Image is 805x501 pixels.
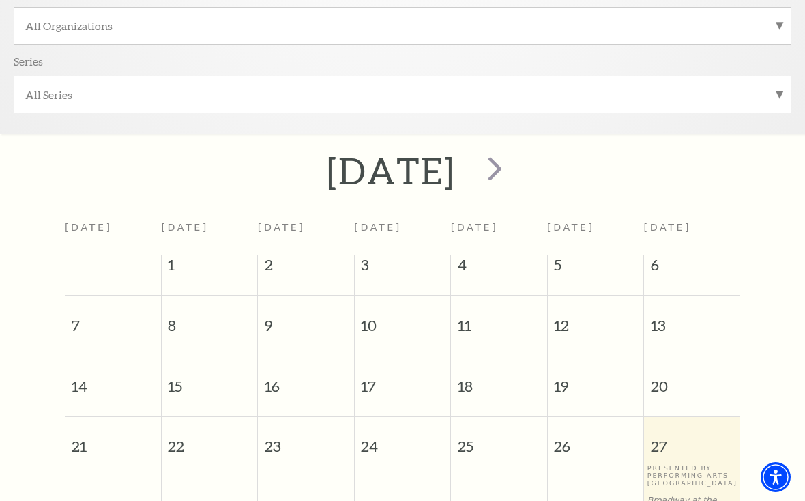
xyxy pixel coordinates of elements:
span: 24 [355,417,450,464]
span: 7 [65,296,161,343]
span: 6 [644,255,740,282]
span: 8 [162,296,257,343]
label: All Series [25,87,780,102]
span: 10 [355,296,450,343]
span: 5 [548,255,643,282]
span: 22 [162,417,257,464]
span: 12 [548,296,643,343]
span: 23 [258,417,353,464]
button: next [469,147,518,195]
span: 16 [258,356,353,403]
span: [DATE] [258,222,306,233]
span: 13 [644,296,740,343]
span: 18 [451,356,546,403]
p: Series [14,54,43,68]
span: 1 [162,255,257,282]
span: 26 [548,417,643,464]
span: 27 [644,417,740,464]
span: [DATE] [547,222,595,233]
span: 25 [451,417,546,464]
p: Presented By Performing Arts [GEOGRAPHIC_DATA] [647,464,737,487]
span: 21 [65,417,161,464]
label: All Organizations [25,18,780,33]
span: 9 [258,296,353,343]
span: 15 [162,356,257,403]
span: 14 [65,356,161,403]
th: [DATE] [65,214,161,255]
span: 20 [644,356,740,403]
span: 11 [451,296,546,343]
span: 3 [355,255,450,282]
span: [DATE] [644,222,692,233]
span: 19 [548,356,643,403]
span: 17 [355,356,450,403]
span: [DATE] [451,222,499,233]
span: 2 [258,255,353,282]
h2: [DATE] [327,149,456,192]
span: 4 [451,255,546,282]
span: [DATE] [161,222,209,233]
span: [DATE] [354,222,402,233]
div: Accessibility Menu [761,462,791,492]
